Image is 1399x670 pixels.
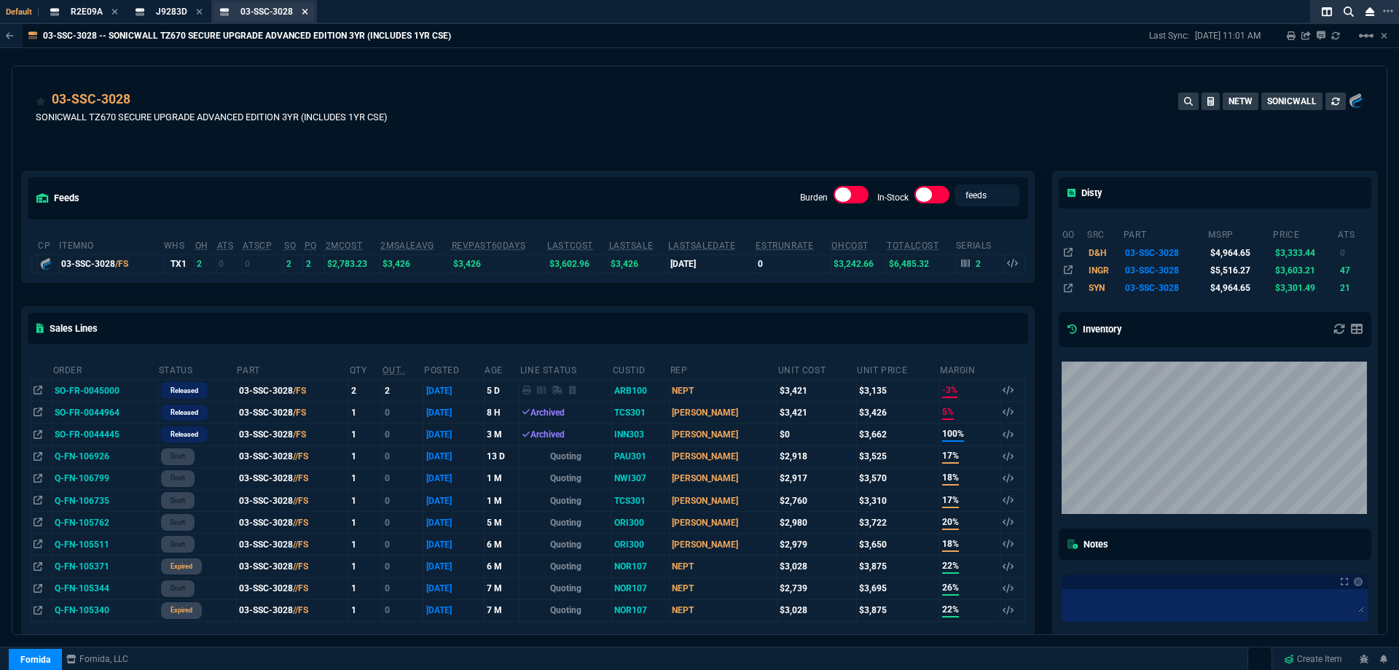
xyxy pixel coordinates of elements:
[1062,223,1087,244] th: go
[755,254,831,273] td: 0
[382,402,423,424] td: 0
[856,599,939,621] td: $3,875
[1272,262,1337,279] td: $3,603.21
[52,380,158,402] td: SO-FR-0045000
[1123,262,1208,279] td: 03-SSC-3028
[780,538,853,551] div: $2,979
[546,254,608,273] td: $3,602.96
[171,517,185,529] p: draft
[382,556,423,577] td: 0
[52,467,158,489] td: Q-FN-106799
[955,234,1005,255] th: Serials
[171,583,185,594] p: draft
[171,604,192,616] p: expired
[293,408,306,418] span: /FS
[52,445,158,467] td: Q-FN-106926
[780,384,853,397] div: $3,421
[484,556,520,577] td: 6 M
[780,582,853,595] div: $2,739
[670,380,777,402] td: NEPT
[670,359,777,380] th: Rep
[349,512,383,534] td: 1
[1338,3,1360,20] nx-icon: Search
[34,539,42,550] nx-icon: Open In Opposite Panel
[36,322,98,335] h5: Sales Lines
[423,445,484,467] td: [DATE]
[1062,262,1369,279] tr: TZ670 SECUPG ADV 3YR
[452,241,526,251] abbr: Total revenue past 60 days
[856,380,939,402] td: $3,135
[522,516,609,529] p: Quoting
[484,445,520,467] td: 13 D
[111,7,118,18] nx-icon: Close Tab
[887,241,938,251] abbr: Total Cost of Units on Hand
[1223,93,1258,110] button: NETW
[382,380,423,402] td: 2
[1207,223,1272,244] th: msrp
[380,254,450,273] td: $3,426
[877,192,909,203] label: In-Stock
[163,254,195,273] td: TX1
[382,445,423,467] td: 0
[36,110,387,124] p: SONICWALL TZ670 SECURE UPGRADE ADVANCED EDITION 3YR (INCLUDES 1YR CSE)
[423,359,484,380] th: Posted
[34,518,42,528] nx-icon: Open In Opposite Panel
[423,467,484,489] td: [DATE]
[547,241,593,251] abbr: The last purchase cost from PO Order
[856,489,939,511] td: $3,310
[612,556,670,577] td: NOR107
[43,30,451,42] p: 03-SSC-3028 -- SONICWALL TZ670 SECURE UPGRADE ADVANCED EDITION 3YR (INCLUDES 1YR CSE)
[380,241,434,251] abbr: Avg Sale from SO invoices for 2 months
[34,561,42,572] nx-icon: Open In Opposite Panel
[612,599,670,621] td: NOR107
[349,467,383,489] td: 1
[284,241,296,251] abbr: Total units on open Sales Orders
[834,186,869,209] div: Burden
[522,538,609,551] p: Quoting
[236,489,348,511] td: 03-SSC-3028
[52,489,158,511] td: Q-FN-106735
[71,7,103,17] span: R2E09A
[383,365,405,375] abbr: Outstanding (To Ship)
[236,467,348,489] td: 03-SSC-3028
[1272,279,1337,297] td: $3,301.49
[612,512,670,534] td: ORI300
[612,489,670,511] td: TCS301
[302,7,308,18] nx-icon: Close Tab
[1207,279,1272,297] td: $4,964.65
[522,450,609,463] p: Quoting
[36,90,46,110] div: Add to Watchlist
[780,450,853,463] div: $2,918
[886,254,955,273] td: $6,485.32
[34,408,42,418] nx-icon: Open In Opposite Panel
[612,534,670,556] td: ORI300
[1383,4,1393,18] nx-icon: Open New Tab
[242,254,283,273] td: 0
[780,472,853,485] div: $2,917
[670,577,777,599] td: NEPT
[1272,223,1337,244] th: price
[1278,648,1348,670] a: Create Item
[1360,3,1380,20] nx-icon: Close Workbench
[34,496,42,506] nx-icon: Open In Opposite Panel
[670,599,777,621] td: NEPT
[52,90,130,109] div: 03-SSC-3028
[163,234,195,255] th: WHS
[831,254,886,273] td: $3,242.66
[382,577,423,599] td: 0
[777,359,856,380] th: Unit Cost
[1067,186,1102,200] h5: Disty
[1337,223,1368,244] th: ats
[382,512,423,534] td: 0
[1195,30,1261,42] p: [DATE] 11:01 AM
[423,556,484,577] td: [DATE]
[484,402,520,424] td: 8 H
[670,512,777,534] td: [PERSON_NAME]
[243,241,272,251] abbr: ATS with all companies combined
[1337,262,1368,279] td: 47
[236,424,348,445] td: 03-SSC-3028
[171,472,185,484] p: draft
[293,561,308,572] span: //FS
[236,445,348,467] td: 03-SSC-3028
[484,512,520,534] td: 5 M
